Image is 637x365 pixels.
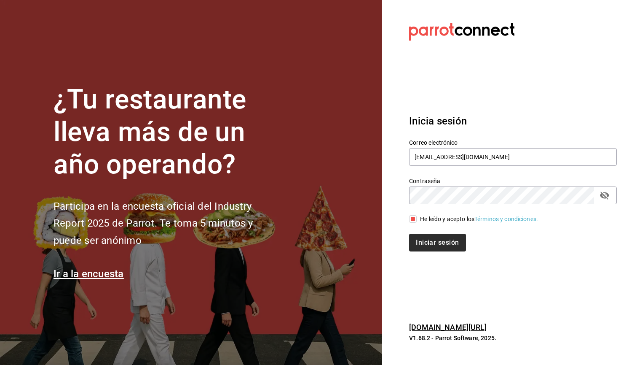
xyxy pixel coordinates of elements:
p: V1.68.2 - Parrot Software, 2025. [409,334,617,342]
label: Contraseña [409,178,617,184]
a: [DOMAIN_NAME][URL] [409,323,487,332]
input: Ingresa tu correo electrónico [409,148,617,166]
h2: Participa en la encuesta oficial del Industry Report 2025 de Parrot. Te toma 5 minutos y puede se... [54,198,281,249]
a: Términos y condiciones. [474,216,538,222]
button: Iniciar sesión [409,234,466,251]
a: Ir a la encuesta [54,268,124,280]
div: He leído y acepto los [420,215,538,224]
label: Correo electrónico [409,140,617,146]
h1: ¿Tu restaurante lleva más de un año operando? [54,84,281,181]
button: passwordField [597,188,612,203]
h3: Inicia sesión [409,114,617,129]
